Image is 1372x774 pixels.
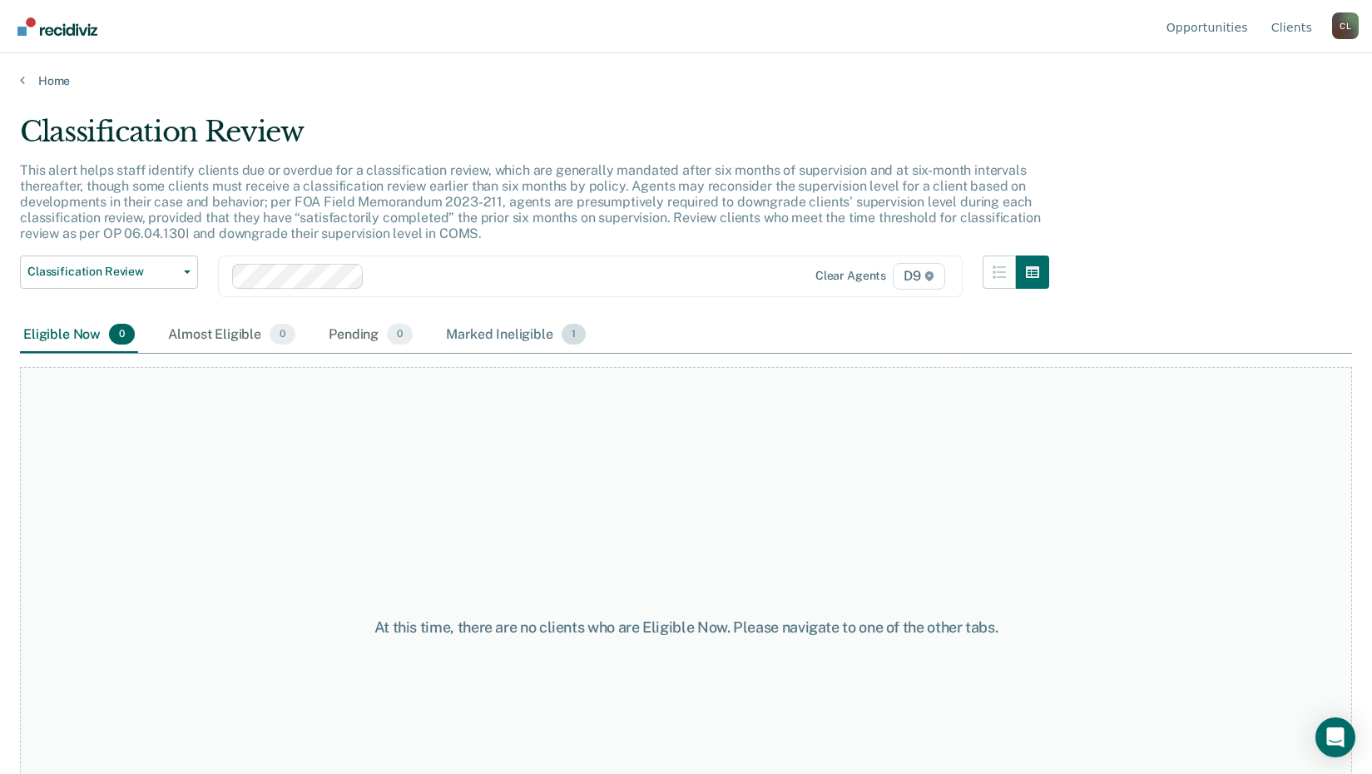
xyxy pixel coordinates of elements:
[893,263,945,290] span: D9
[109,324,135,345] span: 0
[1332,12,1359,39] button: Profile dropdown button
[20,73,1352,88] a: Home
[815,269,886,283] div: Clear agents
[562,324,586,345] span: 1
[1315,717,1355,757] div: Open Intercom Messenger
[27,265,177,279] span: Classification Review
[165,317,299,354] div: Almost Eligible0
[20,162,1040,242] p: This alert helps staff identify clients due or overdue for a classification review, which are gen...
[270,324,295,345] span: 0
[387,324,413,345] span: 0
[20,317,138,354] div: Eligible Now0
[354,618,1019,637] div: At this time, there are no clients who are Eligible Now. Please navigate to one of the other tabs.
[1332,12,1359,39] div: C L
[17,17,97,36] img: Recidiviz
[325,317,416,354] div: Pending0
[443,317,589,354] div: Marked Ineligible1
[20,115,1049,162] div: Classification Review
[20,256,198,289] button: Classification Review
